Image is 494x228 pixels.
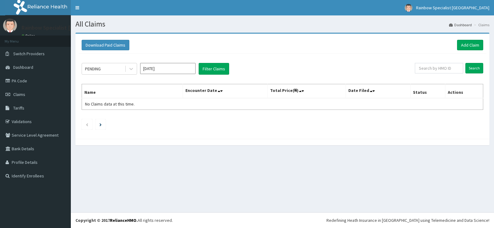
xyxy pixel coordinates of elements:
th: Status [411,84,445,98]
span: No Claims data at this time. [85,101,135,107]
a: RelianceHMO [110,218,136,223]
img: User Image [405,4,412,12]
h1: All Claims [75,20,489,28]
th: Total Price(₦) [267,84,346,98]
th: Date Filed [346,84,410,98]
li: Claims [472,22,489,27]
a: Dashboard [449,22,472,27]
span: Switch Providers [13,51,45,56]
span: Rainbow Specialist [GEOGRAPHIC_DATA] [416,5,489,10]
input: Select Month and Year [140,63,196,74]
footer: All rights reserved. [71,212,494,228]
a: Previous page [86,122,88,127]
input: Search by HMO ID [415,63,463,73]
th: Name [82,84,183,98]
button: Filter Claims [199,63,229,75]
div: Redefining Heath Insurance in [GEOGRAPHIC_DATA] using Telemedicine and Data Science! [326,217,489,223]
div: PENDING [85,66,101,72]
span: Tariffs [13,105,24,111]
span: Claims [13,92,25,97]
input: Search [465,63,483,73]
img: User Image [3,19,17,32]
a: Add Claim [457,40,483,50]
a: Next page [99,122,102,127]
button: Download Paid Claims [82,40,129,50]
th: Encounter Date [183,84,267,98]
strong: Copyright © 2017 . [75,218,138,223]
a: Online [22,34,36,38]
span: Dashboard [13,64,33,70]
th: Actions [445,84,483,98]
p: Rainbow Specialist [GEOGRAPHIC_DATA] [22,25,119,31]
